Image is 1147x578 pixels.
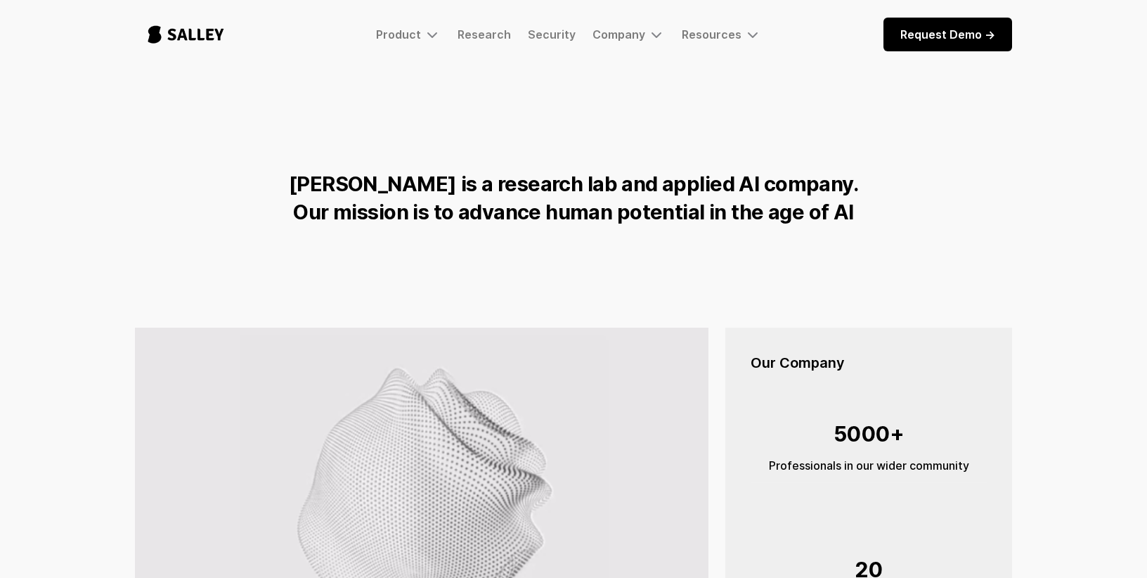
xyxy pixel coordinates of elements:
div: Company [592,27,645,41]
a: Request Demo -> [883,18,1012,51]
div: Product [376,26,441,43]
div: Company [592,26,665,43]
div: Product [376,27,421,41]
div: 5000+ [751,415,987,453]
strong: [PERSON_NAME] is a research lab and applied AI company. Our mission is to advance human potential... [289,172,858,224]
a: Security [528,27,576,41]
div: Resources [682,27,741,41]
a: home [135,11,237,58]
div: Professionals in our wider community [751,457,987,474]
a: Research [458,27,511,41]
div: Resources [682,26,761,43]
h5: Our Company [751,353,987,373]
